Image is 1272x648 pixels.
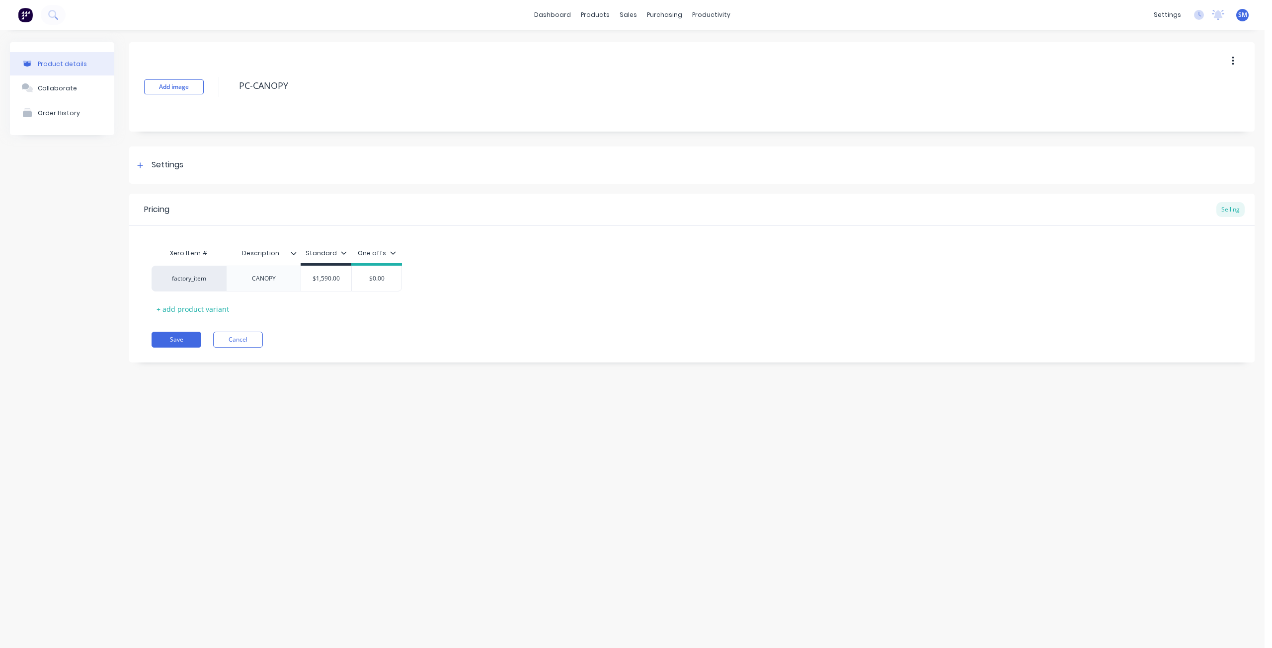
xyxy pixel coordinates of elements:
[38,60,87,68] div: Product details
[18,7,33,22] img: Factory
[226,243,301,263] div: Description
[529,7,576,22] a: dashboard
[144,204,169,216] div: Pricing
[152,243,226,263] div: Xero Item #
[1149,7,1186,22] div: settings
[1238,10,1247,19] span: SM
[152,301,234,317] div: + add product variant
[301,266,351,291] div: $1,590.00
[615,7,642,22] div: sales
[152,332,201,348] button: Save
[642,7,687,22] div: purchasing
[576,7,615,22] div: products
[1216,202,1245,217] div: Selling
[152,159,183,171] div: Settings
[10,52,114,75] button: Product details
[306,249,347,258] div: Standard
[239,272,289,285] div: CANOPY
[226,241,295,266] div: Description
[10,100,114,125] button: Order History
[234,74,1111,97] textarea: PC-CANOPY
[358,249,396,258] div: One offs
[687,7,735,22] div: productivity
[38,84,77,92] div: Collaborate
[152,266,402,291] div: factory_itemCANOPY$1,590.00$0.00
[352,266,401,291] div: $0.00
[161,274,216,283] div: factory_item
[144,79,204,94] button: Add image
[38,109,80,117] div: Order History
[213,332,263,348] button: Cancel
[10,75,114,100] button: Collaborate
